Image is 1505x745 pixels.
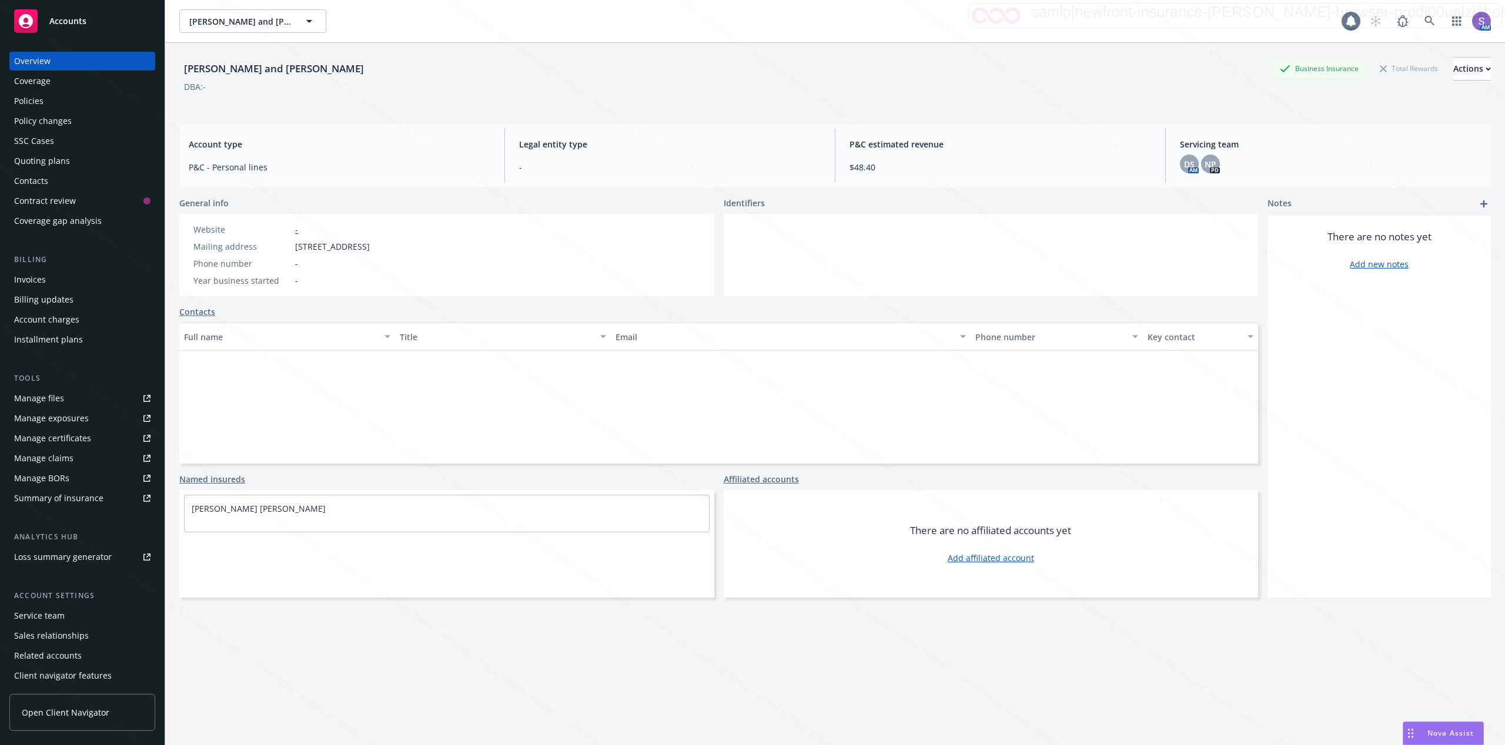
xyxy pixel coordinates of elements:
[9,626,155,645] a: Sales relationships
[14,389,64,408] div: Manage files
[9,469,155,488] a: Manage BORs
[9,429,155,448] a: Manage certificates
[9,212,155,230] a: Coverage gap analysis
[1143,323,1258,351] button: Key contact
[14,132,54,150] div: SSC Cases
[193,274,290,287] div: Year business started
[1472,12,1491,31] img: photo
[975,331,1126,343] div: Phone number
[1364,9,1387,33] a: Start snowing
[179,61,369,76] div: [PERSON_NAME] and [PERSON_NAME]
[1403,722,1418,744] div: Drag to move
[14,626,89,645] div: Sales relationships
[1403,721,1484,745] button: Nova Assist
[295,224,298,235] a: -
[9,389,155,408] a: Manage files
[9,5,155,38] a: Accounts
[1180,138,1481,150] span: Servicing team
[9,489,155,508] a: Summary of insurance
[49,16,86,26] span: Accounts
[1274,61,1364,76] div: Business Insurance
[395,323,611,351] button: Title
[14,469,69,488] div: Manage BORs
[14,192,76,210] div: Contract review
[14,548,112,566] div: Loss summary generator
[189,15,291,28] span: [PERSON_NAME] and [PERSON_NAME]
[1148,331,1240,343] div: Key contact
[1391,9,1414,33] a: Report a Bug
[179,9,326,33] button: [PERSON_NAME] and [PERSON_NAME]
[14,310,79,329] div: Account charges
[14,290,73,309] div: Billing updates
[9,666,155,685] a: Client navigator features
[9,270,155,289] a: Invoices
[14,429,91,448] div: Manage certificates
[179,323,395,351] button: Full name
[1445,9,1469,33] a: Switch app
[850,161,1151,173] span: $48.40
[14,270,46,289] div: Invoices
[295,240,370,253] span: [STREET_ADDRESS]
[1453,57,1491,80] button: Actions
[616,331,953,343] div: Email
[9,152,155,170] a: Quoting plans
[9,372,155,384] div: Tools
[189,161,490,173] span: P&C - Personal lines
[14,112,72,130] div: Policy changes
[1418,9,1442,33] a: Search
[9,254,155,266] div: Billing
[295,257,298,270] span: -
[192,503,326,514] a: [PERSON_NAME] [PERSON_NAME]
[1327,230,1432,244] span: There are no notes yet
[9,531,155,543] div: Analytics hub
[9,449,155,468] a: Manage claims
[22,706,109,719] span: Open Client Navigator
[724,473,799,485] a: Affiliated accounts
[1205,158,1216,170] span: NP
[9,590,155,602] div: Account settings
[14,330,83,349] div: Installment plans
[14,489,103,508] div: Summary of insurance
[14,212,102,230] div: Coverage gap analysis
[179,306,215,318] a: Contacts
[9,548,155,566] a: Loss summary generator
[9,172,155,190] a: Contacts
[1477,197,1491,211] a: add
[1267,197,1292,211] span: Notes
[14,172,48,190] div: Contacts
[14,72,51,90] div: Coverage
[850,138,1151,150] span: P&C estimated revenue
[193,257,290,270] div: Phone number
[9,92,155,110] a: Policies
[611,323,971,351] button: Email
[9,52,155,71] a: Overview
[9,192,155,210] a: Contract review
[9,330,155,349] a: Installment plans
[1374,61,1444,76] div: Total Rewards
[14,449,73,468] div: Manage claims
[14,409,89,428] div: Manage exposures
[9,112,155,130] a: Policy changes
[519,138,821,150] span: Legal entity type
[189,138,490,150] span: Account type
[9,310,155,329] a: Account charges
[9,132,155,150] a: SSC Cases
[519,161,821,173] span: -
[1184,158,1195,170] span: DS
[9,606,155,625] a: Service team
[1427,728,1474,738] span: Nova Assist
[193,223,290,236] div: Website
[910,523,1071,538] span: There are no affiliated accounts yet
[14,92,44,110] div: Policies
[9,409,155,428] a: Manage exposures
[14,152,70,170] div: Quoting plans
[14,52,51,71] div: Overview
[14,646,82,665] div: Related accounts
[184,331,377,343] div: Full name
[179,197,229,209] span: General info
[400,331,593,343] div: Title
[184,80,206,93] div: DBA: -
[14,666,112,685] div: Client navigator features
[9,646,155,665] a: Related accounts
